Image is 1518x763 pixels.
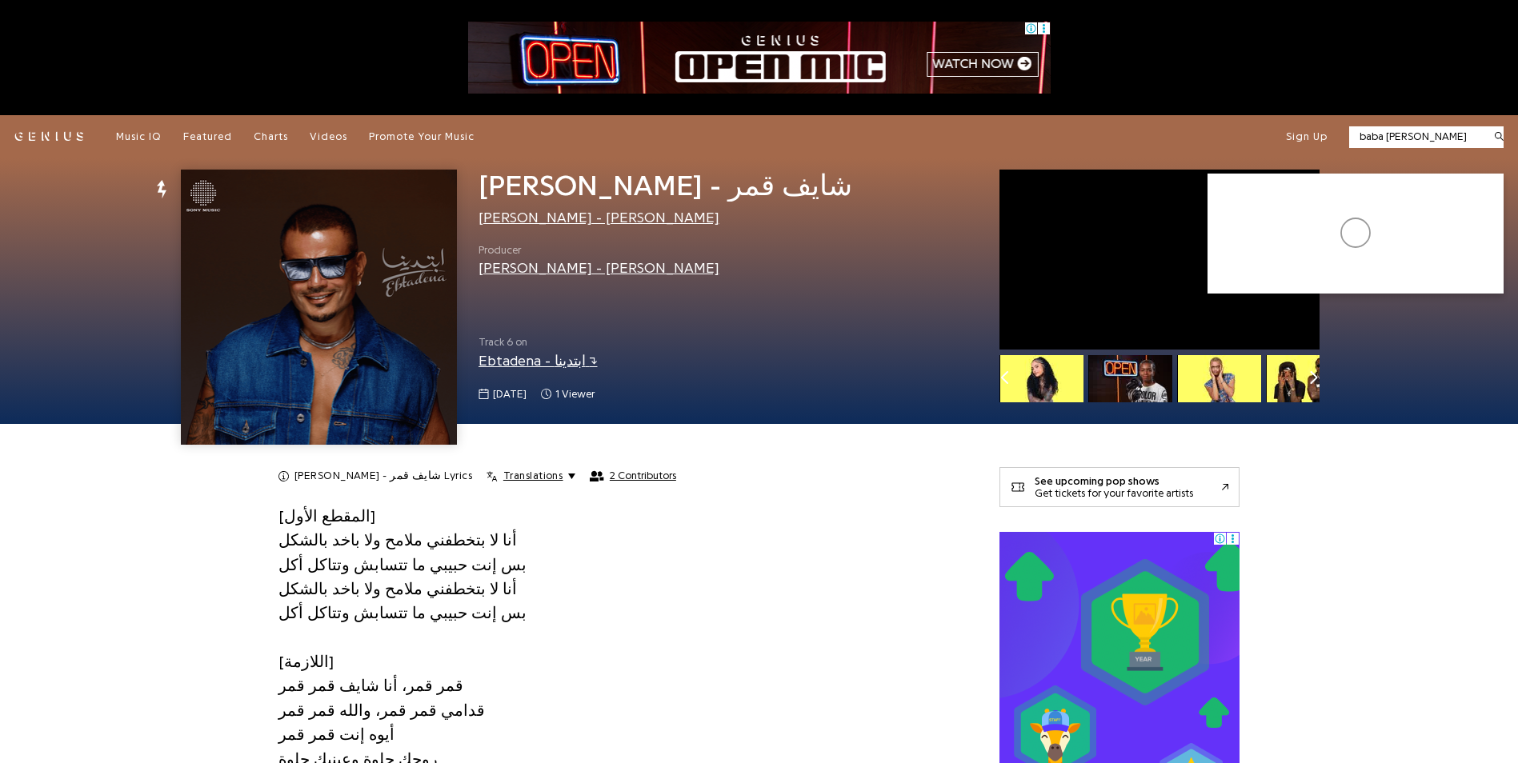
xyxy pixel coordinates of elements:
[183,130,232,144] a: Featured
[493,386,527,402] span: [DATE]
[555,386,595,402] span: 1 viewer
[1286,130,1328,144] button: Sign Up
[610,469,676,482] span: 2 Contributors
[479,242,719,258] span: Producer
[1027,197,1051,206] div: 16.7M
[116,130,162,144] a: Music IQ
[254,131,288,142] span: Charts
[541,386,595,402] span: 1 viewer
[503,469,563,483] span: Translations
[590,469,676,482] button: 2 Contributors
[479,354,598,368] a: Ebtadena - ابتدينا
[468,22,1051,94] iframe: Advertisement
[116,131,162,142] span: Music IQ
[254,130,288,144] a: Charts
[369,131,475,142] span: Promote Your Music
[294,469,472,483] h2: [PERSON_NAME] - شايف قمر Lyrics
[999,467,1240,507] a: See upcoming pop showsGet tickets for your favorite artists
[183,131,232,142] span: Featured
[487,469,575,483] button: Translations
[479,210,719,225] a: [PERSON_NAME] - [PERSON_NAME]
[479,261,719,275] a: [PERSON_NAME] - [PERSON_NAME]
[1089,197,1106,213] div: 2.1K
[479,334,979,350] span: Track 6 on
[310,130,347,144] a: Videos
[1035,475,1193,487] div: See upcoming pop shows
[1008,178,1210,188] div: J.P. “Serenity” (Live Performance) | Open Mic
[1035,487,1193,499] div: Get tickets for your favorite artists
[369,130,475,144] a: Promote Your Music
[479,171,852,200] span: [PERSON_NAME] - شايف قمر
[181,170,456,445] img: Cover art for Shaif Amar - شايف قمر by Amr Diab - عمرو دياب
[310,131,347,142] span: Videos
[1349,129,1484,145] input: Search lyrics & more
